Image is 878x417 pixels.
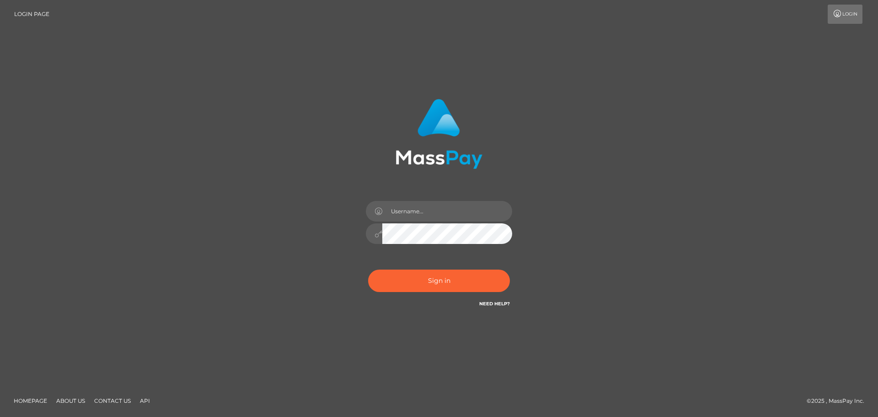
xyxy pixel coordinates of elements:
a: Homepage [10,394,51,408]
a: Login [828,5,862,24]
a: API [136,394,154,408]
a: Contact Us [91,394,134,408]
a: About Us [53,394,89,408]
a: Login Page [14,5,49,24]
img: MassPay Login [396,99,482,169]
div: © 2025 , MassPay Inc. [807,396,871,406]
a: Need Help? [479,301,510,307]
button: Sign in [368,270,510,292]
input: Username... [382,201,512,222]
